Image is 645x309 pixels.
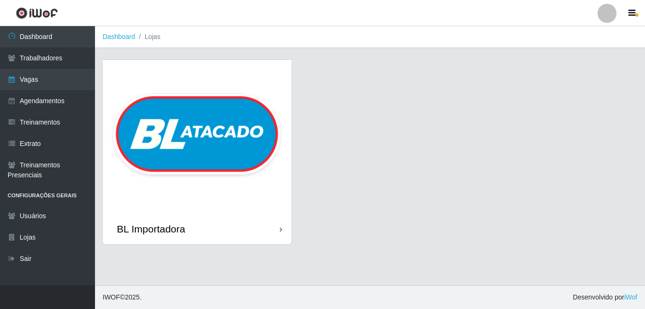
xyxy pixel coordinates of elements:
li: Lojas [135,32,161,42]
span: IWOF [103,293,120,301]
a: BL Importadora [103,60,292,244]
nav: breadcrumb [95,26,645,48]
img: cardImg [103,60,292,213]
span: Desenvolvido por [573,292,637,302]
img: CoreUI Logo [16,7,58,19]
div: BL Importadora [117,223,185,235]
span: © 2025 . [103,292,142,302]
a: iWof [624,293,637,301]
a: Dashboard [103,33,135,40]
